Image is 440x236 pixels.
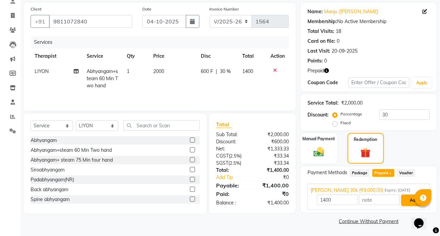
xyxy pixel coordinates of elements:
input: Amount [317,195,358,205]
div: Service Total: [307,99,338,107]
div: ( ) [211,160,252,167]
span: 2.5% [230,153,240,159]
div: ₹0 [259,174,294,181]
div: ₹33.34 [252,160,294,167]
a: Add Tip [211,174,259,181]
div: Card on file: [307,38,335,45]
span: Voucher [397,169,415,177]
th: Disc [197,49,238,64]
th: Action [266,49,289,64]
span: Prepaid [372,169,394,177]
th: Therapist [31,49,83,64]
span: 2.5% [230,160,240,166]
div: Discount: [211,138,252,145]
button: +91 [31,15,50,28]
span: [PERSON_NAME] 30k (₹9,000.00) [311,187,383,194]
span: SGST [216,160,228,166]
span: Prepaid [307,67,324,74]
label: Date [142,6,152,12]
div: Discount: [307,111,329,119]
th: Price [149,49,197,64]
th: Total [239,49,266,64]
span: Payment Methods [307,169,347,176]
span: | [216,68,217,75]
button: Apply [412,78,432,88]
div: ₹1,333.33 [252,145,294,152]
div: ₹2,000.00 [341,99,363,107]
button: Add [401,195,426,206]
label: Fixed [340,120,351,126]
label: Client [31,6,41,12]
div: ₹2,000.00 [252,131,294,138]
img: _cash.svg [310,146,328,158]
span: 600 F [201,68,213,75]
div: Services [31,36,294,49]
span: Expiry: [DATE] [385,187,410,193]
input: Enter Offer / Coupon Code [348,77,409,88]
div: Coupon Code [307,79,348,86]
div: Abhyangam+ steam 75 Min four hand [31,157,113,164]
input: Search or Scan [123,120,200,131]
input: Search by Name/Mobile/Email/Code [49,15,132,28]
div: Spine abhyangam [31,196,70,203]
div: ₹0 [252,190,294,198]
span: 2000 [153,68,164,74]
div: 20-09-2025 [332,48,357,55]
span: 30 % [220,68,231,75]
span: 1 [388,171,392,176]
label: Invoice Number [210,6,239,12]
div: ₹1,400.00 [252,199,294,206]
span: Package [350,169,370,177]
label: Redemption [354,137,377,143]
span: 1400 [243,68,253,74]
div: ₹1,400.00 [252,167,294,174]
div: 0 [337,38,339,45]
input: note [359,195,400,205]
span: Abhyangam+steam 60 Min Two hand [87,68,118,89]
div: Sub Total: [211,131,252,138]
div: 18 [336,28,341,35]
div: ₹33.34 [252,152,294,160]
div: Net: [211,145,252,152]
div: 0 [324,57,327,65]
a: Continue Without Payment [302,218,435,225]
div: Payable: [211,181,252,189]
div: No Active Membership [307,18,430,25]
div: Name: [307,8,323,15]
span: LIYON [35,68,49,74]
th: Qty [123,49,149,64]
label: Manual Payment [303,136,335,142]
div: Membership: [307,18,337,25]
div: Points: [307,57,323,65]
div: Balance : [211,199,252,206]
span: 1 [127,68,129,74]
div: Padabhyangam(NR) [31,176,74,183]
div: ( ) [211,152,252,160]
div: Paid: [211,190,252,198]
div: ₹600.00 [252,138,294,145]
span: Total [216,121,232,128]
div: Total Visits: [307,28,334,35]
img: _gift.svg [357,147,374,159]
label: Percentage [340,111,362,117]
div: Last Visit: [307,48,330,55]
div: ₹1,400.00 [252,181,294,189]
a: Manju /[PERSON_NAME] [324,8,378,15]
div: Abhyangam [31,137,57,144]
th: Service [83,49,123,64]
span: CGST [216,153,229,159]
div: Total: [211,167,252,174]
div: Back abhyangam [31,186,68,193]
div: Siroabhyangam [31,166,65,174]
div: Abhyangam+steam 60 Min Two hand [31,147,112,154]
iframe: chat widget [411,209,433,229]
